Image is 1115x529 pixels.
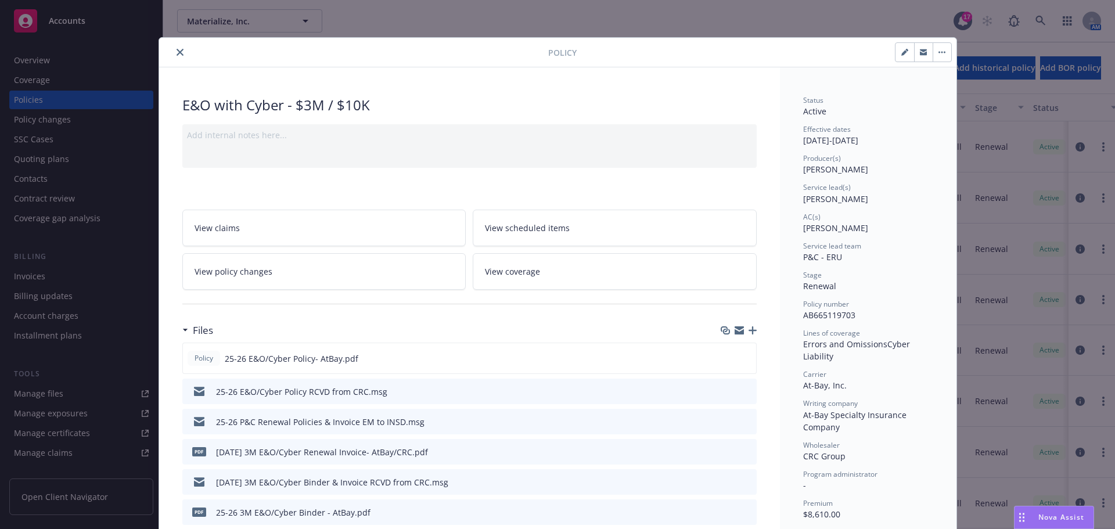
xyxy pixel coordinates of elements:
span: Wholesaler [803,440,840,450]
span: [PERSON_NAME] [803,164,868,175]
a: View scheduled items [473,210,757,246]
a: View coverage [473,253,757,290]
span: View coverage [485,265,540,278]
span: Stage [803,270,822,280]
span: P&C - ERU [803,251,842,262]
span: Writing company [803,398,858,408]
span: Program administrator [803,469,877,479]
button: preview file [742,416,752,428]
div: 25-26 E&O/Cyber Policy RCVD from CRC.msg [216,386,387,398]
a: View policy changes [182,253,466,290]
button: download file [723,476,732,488]
span: AC(s) [803,212,821,222]
button: close [173,45,187,59]
button: preview file [742,506,752,519]
span: Service lead(s) [803,182,851,192]
button: preview file [742,386,752,398]
span: At-Bay Specialty Insurance Company [803,409,909,433]
button: download file [722,352,732,365]
button: download file [723,386,732,398]
div: 25-26 3M E&O/Cyber Binder - AtBay.pdf [216,506,371,519]
button: preview file [742,476,752,488]
span: pdf [192,508,206,516]
span: $8,610.00 [803,509,840,520]
h3: Files [193,323,213,338]
span: Producer(s) [803,153,841,163]
div: [DATE] 3M E&O/Cyber Renewal Invoice- AtBay/CRC.pdf [216,446,428,458]
span: Policy [192,353,215,364]
span: [PERSON_NAME] [803,222,868,233]
span: Active [803,106,826,117]
div: Add internal notes here... [187,129,752,141]
span: CRC Group [803,451,846,462]
button: download file [723,416,732,428]
span: View scheduled items [485,222,570,234]
div: [DATE] - [DATE] [803,124,933,146]
span: Premium [803,498,833,508]
span: Cyber Liability [803,339,912,362]
span: Policy [548,46,577,59]
a: View claims [182,210,466,246]
span: Status [803,95,823,105]
div: [DATE] 3M E&O/Cyber Binder & Invoice RCVD from CRC.msg [216,476,448,488]
span: View policy changes [195,265,272,278]
div: E&O with Cyber - $3M / $10K [182,95,757,115]
span: Renewal [803,280,836,292]
span: Lines of coverage [803,328,860,338]
span: Service lead team [803,241,861,251]
button: download file [723,506,732,519]
button: preview file [742,446,752,458]
div: 25-26 P&C Renewal Policies & Invoice EM to INSD.msg [216,416,425,428]
button: preview file [741,352,751,365]
span: At-Bay, Inc. [803,380,847,391]
span: - [803,480,806,491]
div: Drag to move [1015,506,1029,528]
span: AB665119703 [803,310,855,321]
span: [PERSON_NAME] [803,193,868,204]
div: Files [182,323,213,338]
button: download file [723,446,732,458]
span: Errors and Omissions [803,339,887,350]
span: Effective dates [803,124,851,134]
span: Carrier [803,369,826,379]
span: pdf [192,447,206,456]
button: Nova Assist [1014,506,1094,529]
span: View claims [195,222,240,234]
span: 25-26 E&O/Cyber Policy- AtBay.pdf [225,352,358,365]
span: Policy number [803,299,849,309]
span: Nova Assist [1038,512,1084,522]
